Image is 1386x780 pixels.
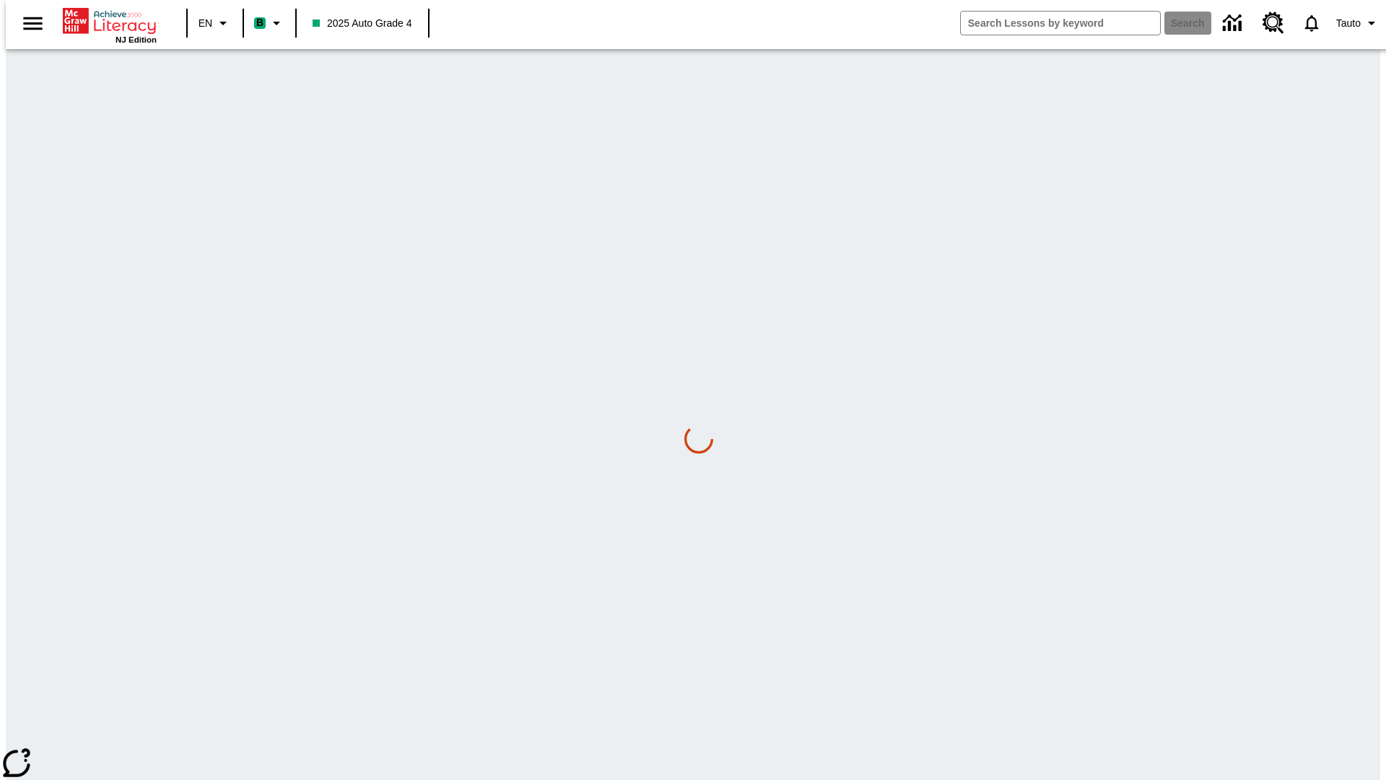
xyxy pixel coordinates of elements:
button: Language: EN, Select a language [192,10,238,36]
span: B [256,14,263,32]
a: Notifications [1293,4,1330,42]
div: Home [63,5,157,44]
a: Data Center [1214,4,1254,43]
span: 2025 Auto Grade 4 [313,16,412,31]
button: Profile/Settings [1330,10,1386,36]
span: Tauto [1336,16,1361,31]
button: Open side menu [12,2,54,45]
span: NJ Edition [115,35,157,44]
span: EN [199,16,212,31]
input: search field [961,12,1160,35]
a: Resource Center, Will open in new tab [1254,4,1293,43]
button: Boost Class color is mint green. Change class color [248,10,291,36]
